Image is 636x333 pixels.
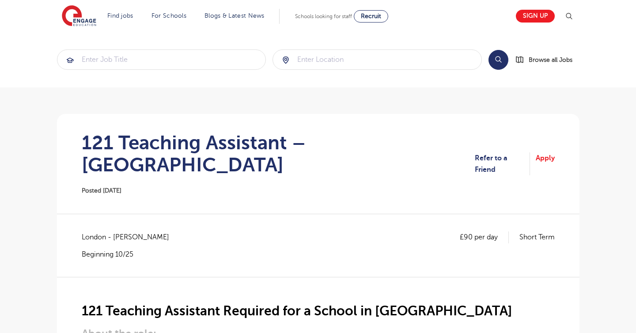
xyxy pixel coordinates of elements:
[519,231,555,243] p: Short Term
[82,132,475,176] h1: 121 Teaching Assistant – [GEOGRAPHIC_DATA]
[488,50,508,70] button: Search
[82,187,121,194] span: Posted [DATE]
[82,250,178,259] p: Beginning 10/25
[354,10,388,23] a: Recruit
[107,12,133,19] a: Find jobs
[82,303,555,318] h2: 121 Teaching Assistant Required for a School in [GEOGRAPHIC_DATA]
[295,13,352,19] span: Schools looking for staff
[82,231,178,243] span: London - [PERSON_NAME]
[273,49,482,70] div: Submit
[529,55,572,65] span: Browse all Jobs
[57,50,266,69] input: Submit
[151,12,186,19] a: For Schools
[460,231,509,243] p: £90 per day
[204,12,265,19] a: Blogs & Latest News
[62,5,96,27] img: Engage Education
[536,152,555,176] a: Apply
[57,49,266,70] div: Submit
[515,55,579,65] a: Browse all Jobs
[475,152,530,176] a: Refer to a Friend
[361,13,381,19] span: Recruit
[273,50,481,69] input: Submit
[516,10,555,23] a: Sign up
